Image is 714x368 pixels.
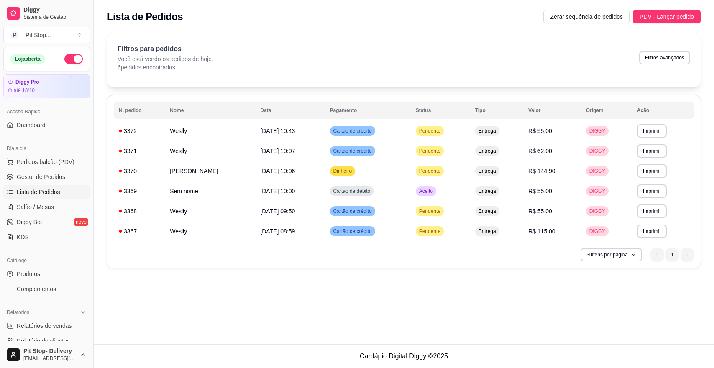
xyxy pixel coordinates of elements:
[477,188,498,194] span: Entrega
[10,54,45,64] div: Loja aberta
[639,51,690,64] button: Filtros avançados
[3,319,90,332] a: Relatórios de vendas
[3,3,90,23] a: DiggySistema de Gestão
[3,155,90,169] button: Pedidos balcão (PDV)
[165,201,255,221] td: Weslly
[17,337,70,345] span: Relatório de clientes
[17,121,46,129] span: Dashboard
[528,228,555,235] span: R$ 115,00
[17,188,60,196] span: Lista de Pedidos
[165,161,255,181] td: [PERSON_NAME]
[23,6,87,14] span: Diggy
[325,102,411,119] th: Pagamento
[119,207,160,215] div: 3368
[528,208,552,215] span: R$ 55,00
[3,215,90,229] a: Diggy Botnovo
[417,148,442,154] span: Pendente
[332,188,372,194] span: Cartão de débito
[633,10,701,23] button: PDV - Lançar pedido
[528,148,552,154] span: R$ 62,00
[3,282,90,296] a: Complementos
[417,188,435,194] span: Aceito
[17,233,29,241] span: KDS
[637,124,667,138] button: Imprimir
[477,208,498,215] span: Entrega
[523,102,581,119] th: Valor
[332,168,354,174] span: Dinheiro
[588,128,607,134] span: DIGGY
[17,218,42,226] span: Diggy Bot
[119,187,160,195] div: 3369
[260,128,295,134] span: [DATE] 10:43
[107,10,183,23] h2: Lista de Pedidos
[165,102,255,119] th: Nome
[637,225,667,238] button: Imprimir
[588,168,607,174] span: DIGGY
[255,102,325,119] th: Data
[3,74,90,98] a: Diggy Proaté 18/10
[581,248,642,261] button: 30itens por página
[3,185,90,199] a: Lista de Pedidos
[3,27,90,43] button: Select a team
[665,248,679,261] li: pagination item 1 active
[10,31,19,39] span: P
[165,181,255,201] td: Sem nome
[17,203,54,211] span: Salão / Mesas
[165,121,255,141] td: Weslly
[417,168,442,174] span: Pendente
[3,230,90,244] a: KDS
[332,228,374,235] span: Cartão de crédito
[94,344,714,368] footer: Cardápio Digital Diggy © 2025
[3,170,90,184] a: Gestor de Pedidos
[118,63,213,72] p: 6 pedidos encontrados
[550,12,623,21] span: Zerar sequência de pedidos
[114,102,165,119] th: N. pedido
[165,141,255,161] td: Weslly
[588,208,607,215] span: DIGGY
[23,14,87,20] span: Sistema de Gestão
[23,348,77,355] span: Pit Stop- Delivery
[632,102,694,119] th: Ação
[3,345,90,365] button: Pit Stop- Delivery[EMAIL_ADDRESS][DOMAIN_NAME]
[17,322,72,330] span: Relatórios de vendas
[3,105,90,118] div: Acesso Rápido
[477,128,498,134] span: Entrega
[15,79,39,85] article: Diggy Pro
[417,208,442,215] span: Pendente
[637,164,667,178] button: Imprimir
[260,228,295,235] span: [DATE] 08:59
[119,127,160,135] div: 3372
[7,309,29,316] span: Relatórios
[165,221,255,241] td: Weslly
[17,173,65,181] span: Gestor de Pedidos
[477,168,498,174] span: Entrega
[3,254,90,267] div: Catálogo
[3,142,90,155] div: Dia a dia
[470,102,523,119] th: Tipo
[119,167,160,175] div: 3370
[260,148,295,154] span: [DATE] 10:07
[528,128,552,134] span: R$ 55,00
[637,184,667,198] button: Imprimir
[417,228,442,235] span: Pendente
[640,12,694,21] span: PDV - Lançar pedido
[17,270,40,278] span: Produtos
[260,168,295,174] span: [DATE] 10:06
[3,200,90,214] a: Salão / Mesas
[637,204,667,218] button: Imprimir
[260,188,295,194] span: [DATE] 10:00
[581,102,632,119] th: Origem
[417,128,442,134] span: Pendente
[3,118,90,132] a: Dashboard
[332,128,374,134] span: Cartão de crédito
[477,148,498,154] span: Entrega
[646,244,698,266] nav: pagination navigation
[332,208,374,215] span: Cartão de crédito
[260,208,295,215] span: [DATE] 09:50
[14,87,35,94] article: até 18/10
[119,147,160,155] div: 3371
[588,228,607,235] span: DIGGY
[23,355,77,362] span: [EMAIL_ADDRESS][DOMAIN_NAME]
[543,10,630,23] button: Zerar sequência de pedidos
[411,102,470,119] th: Status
